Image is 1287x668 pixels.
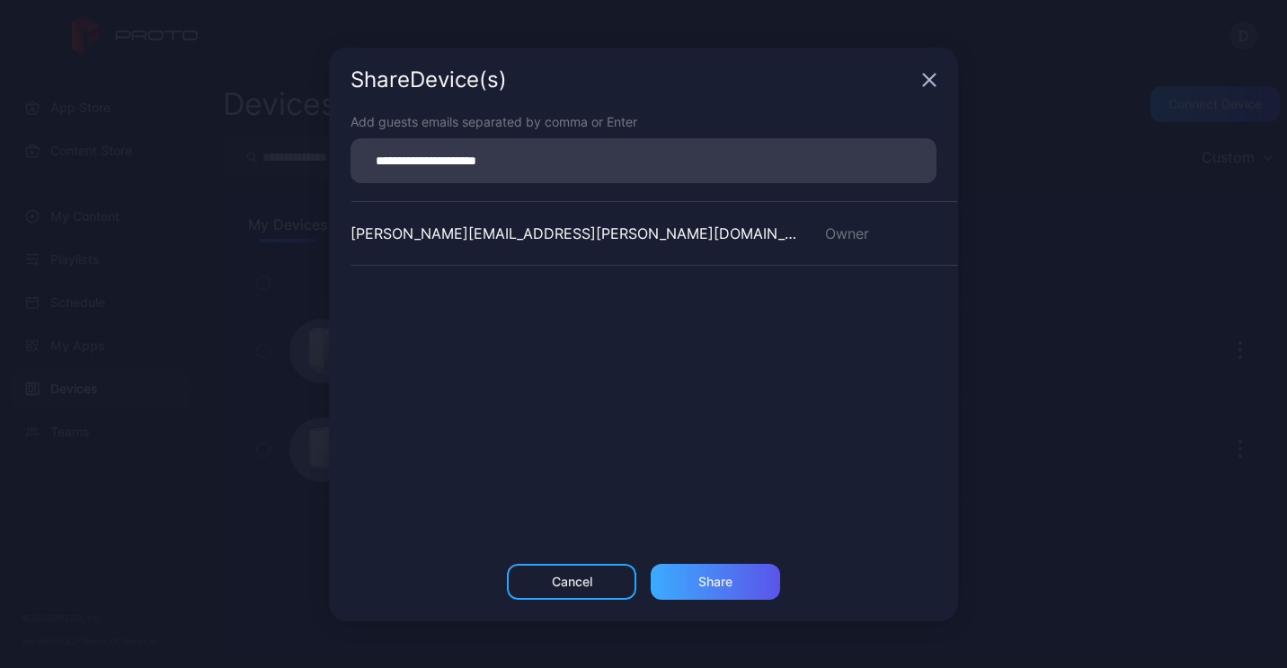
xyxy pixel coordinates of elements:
button: Cancel [507,564,636,600]
div: Owner [803,223,958,244]
div: [PERSON_NAME][EMAIL_ADDRESS][PERSON_NAME][DOMAIN_NAME] [351,223,803,244]
div: Share Device (s) [351,69,915,91]
div: Cancel [552,575,592,589]
div: Share [698,575,732,589]
div: Add guests emails separated by comma or Enter [351,112,936,131]
button: Share [651,564,780,600]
